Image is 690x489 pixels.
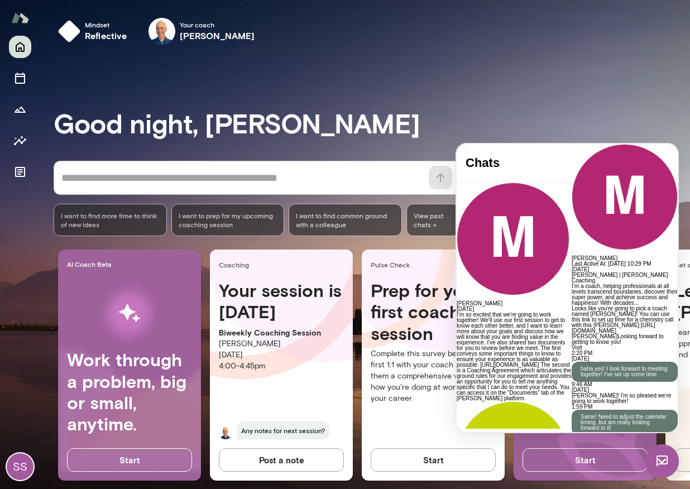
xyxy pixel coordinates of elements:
span: [DATE] [115,212,132,218]
button: Start [371,448,496,472]
img: mindset [58,20,80,42]
span: AI Coach Beta [67,260,197,269]
span: 2:20 PM [115,206,136,212]
span: [PERSON_NAME] | [PERSON_NAME] Coaching [115,128,212,140]
button: Insights [9,130,31,152]
span: 1:59 PM [115,260,136,266]
h6: [PERSON_NAME] [180,29,255,42]
div: Mark LazenYour coach[PERSON_NAME] [141,13,263,49]
span: 9:46 AM [115,237,136,243]
img: Mark Lazen [148,18,175,45]
button: Growth Plan [9,98,31,121]
p: [PERSON_NAME] [219,338,344,349]
button: Mindsetreflective [54,13,136,49]
div: I want to find more time to think of new ideas [54,204,167,236]
span: Your coach [180,20,255,29]
p: Complete this survey before your first 1:1 with your coach to give them a comprehensive view on h... [371,348,496,404]
span: Any notes for next session? [237,421,329,439]
h4: Chats [9,12,106,26]
img: Mento [11,7,29,28]
div: I want to find common ground with a colleague [289,204,402,236]
button: Start [67,448,192,472]
button: Documents [9,161,31,183]
a: Visit [115,200,126,207]
div: SS [7,453,33,480]
span: Pulse Check [371,260,483,269]
span: Last Active At: [DATE] 10:29 PM [115,117,195,123]
h3: Good night, [PERSON_NAME] [54,107,690,138]
img: Mark [219,426,232,439]
span: I’m a coach, helping professionals at all levels transcend boundaries, discover their super power... [115,139,221,162]
h6: [PERSON_NAME] [115,112,221,117]
img: AI Workflows [80,278,179,349]
button: Home [9,36,31,58]
span: View past chats -> [406,204,460,236]
h4: Prep for your first coaching session [371,280,496,344]
h4: Work through a problem, big or small, anytime. [67,349,192,435]
button: Post a note [219,448,344,472]
p: [PERSON_NAME]! I'm so pleased we're going to work together! [115,249,221,260]
a: [URL][DOMAIN_NAME][PERSON_NAME] [115,178,198,195]
span: [DATE] [115,122,132,128]
span: Mindset [85,20,127,29]
p: Biweekly Coaching Session [219,327,344,338]
span: Coaching [219,260,348,269]
span: [DATE] [115,243,132,249]
button: Sessions [9,67,31,89]
div: I want to prep for my upcoming coaching session [171,204,285,236]
button: Start [523,448,648,472]
span: I want to find common ground with a colleague [296,211,395,229]
span: I want to find more time to think of new ideas [61,211,160,229]
p: [DATE] [219,349,344,361]
h4: Your session is [DATE] [219,280,344,323]
span: I want to prep for my upcoming coaching session [179,211,277,229]
p: haha yes! I look forward to meeting together! I've set up some time [124,222,212,233]
h6: reflective [85,29,127,42]
p: 4:00 - 4:45pm [219,361,344,372]
p: Same! Need to adjust the calendar timing, but am really looking forward to it! [124,270,212,287]
p: Looks like you're going to pick a coach named [PERSON_NAME]! You can use this link to set up time... [115,162,221,201]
